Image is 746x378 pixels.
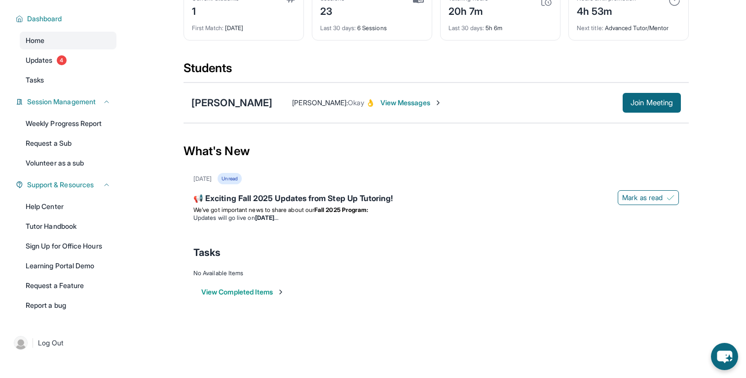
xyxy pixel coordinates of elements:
img: Mark as read [667,194,674,202]
span: 4 [57,55,67,65]
a: Tutor Handbook [20,217,116,235]
div: [DATE] [192,18,296,32]
div: 1 [192,2,239,18]
span: Tasks [193,246,221,259]
div: 23 [320,2,345,18]
a: Learning Portal Demo [20,257,116,275]
a: Home [20,32,116,49]
div: 6 Sessions [320,18,424,32]
div: Unread [218,173,241,184]
a: Updates4 [20,51,116,69]
button: Support & Resources [23,180,111,190]
div: 5h 6m [448,18,552,32]
span: Join Meeting [631,100,673,106]
a: Report a bug [20,296,116,314]
a: Request a Feature [20,277,116,294]
button: Dashboard [23,14,111,24]
span: Next title : [577,24,603,32]
button: Session Management [23,97,111,107]
span: Log Out [38,338,64,348]
span: Okay 👌 [348,98,374,107]
span: | [32,337,34,349]
span: First Match : [192,24,224,32]
button: Mark as read [618,190,679,205]
a: Sign Up for Office Hours [20,237,116,255]
span: Last 30 days : [448,24,484,32]
a: Tasks [20,71,116,89]
span: Home [26,36,44,45]
a: |Log Out [10,332,116,354]
li: Updates will go live on [193,214,679,222]
a: Volunteer as a sub [20,154,116,172]
button: View Completed Items [201,287,285,297]
span: Support & Resources [27,180,94,190]
span: Updates [26,55,53,65]
span: Dashboard [27,14,62,24]
strong: [DATE] [255,214,278,221]
div: Students [184,60,689,82]
span: Tasks [26,75,44,85]
button: Join Meeting [623,93,681,113]
strong: Fall 2025 Program: [314,206,368,213]
span: Session Management [27,97,96,107]
img: Chevron-Right [434,99,442,107]
span: Mark as read [622,193,663,203]
span: [PERSON_NAME] : [292,98,348,107]
img: user-img [14,336,28,350]
div: 4h 53m [577,2,636,18]
a: Request a Sub [20,134,116,152]
div: No Available Items [193,269,679,277]
a: Help Center [20,198,116,215]
div: [PERSON_NAME] [191,96,272,110]
span: View Messages [380,98,442,108]
div: 📢 Exciting Fall 2025 Updates from Step Up Tutoring! [193,192,679,206]
div: 20h 7m [448,2,488,18]
span: Last 30 days : [320,24,356,32]
a: Weekly Progress Report [20,115,116,132]
div: What's New [184,129,689,173]
div: [DATE] [193,175,212,183]
span: We’ve got important news to share about our [193,206,314,213]
button: chat-button [711,343,738,370]
div: Advanced Tutor/Mentor [577,18,680,32]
